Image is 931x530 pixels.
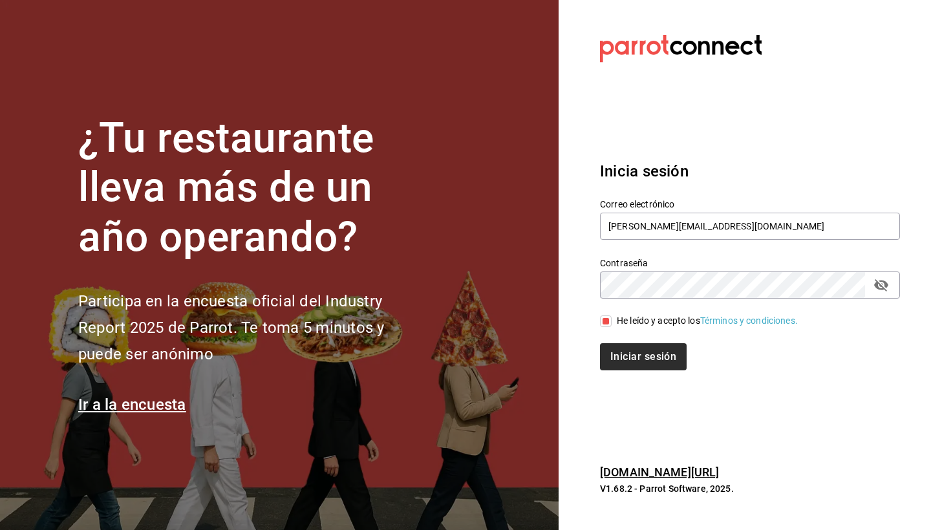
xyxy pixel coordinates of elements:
[78,288,427,367] h2: Participa en la encuesta oficial del Industry Report 2025 de Parrot. Te toma 5 minutos y puede se...
[78,114,427,262] h1: ¿Tu restaurante lleva más de un año operando?
[600,258,900,267] label: Contraseña
[600,199,900,208] label: Correo electrónico
[600,160,900,183] h3: Inicia sesión
[600,482,900,495] p: V1.68.2 - Parrot Software, 2025.
[870,274,892,296] button: passwordField
[600,465,719,479] a: [DOMAIN_NAME][URL]
[600,343,687,370] button: Iniciar sesión
[617,314,798,328] div: He leído y acepto los
[78,396,186,414] a: Ir a la encuesta
[700,315,798,326] a: Términos y condiciones.
[600,213,900,240] input: Ingresa tu correo electrónico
